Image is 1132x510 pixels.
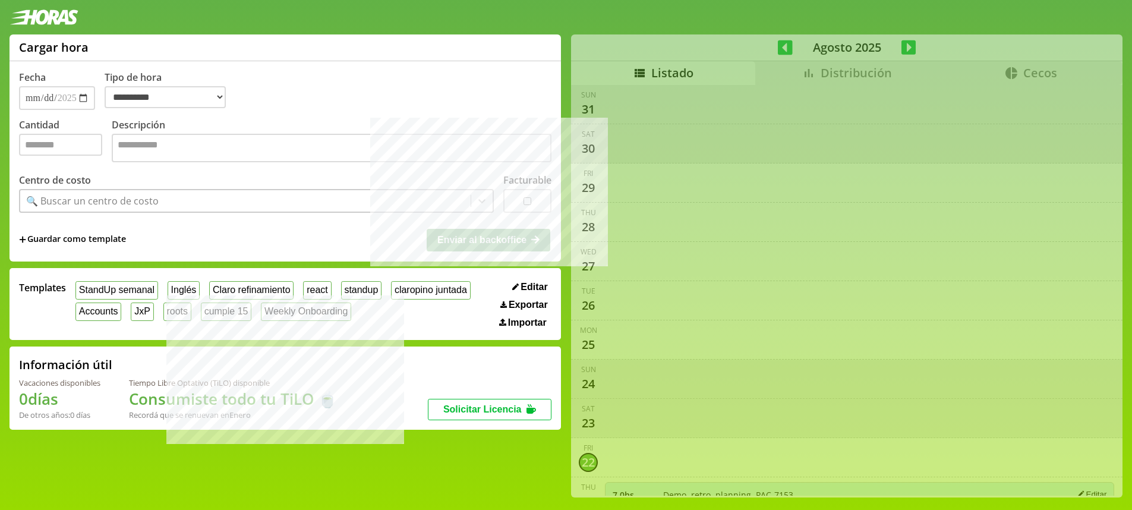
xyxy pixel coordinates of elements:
h1: Cargar hora [19,39,89,55]
button: Solicitar Licencia [428,399,551,420]
button: Exportar [497,299,551,311]
h1: Consumiste todo tu TiLO 🍵 [129,388,337,410]
b: Enero [229,410,251,420]
button: react [303,281,331,300]
div: De otros años: 0 días [19,410,100,420]
h2: Información útil [19,357,112,373]
button: StandUp semanal [75,281,158,300]
button: standup [341,281,382,300]
span: + [19,233,26,246]
span: Editar [521,282,547,292]
button: Editar [509,281,551,293]
span: Templates [19,281,66,294]
span: +Guardar como template [19,233,126,246]
button: Inglés [168,281,200,300]
select: Tipo de hora [105,86,226,108]
div: Tiempo Libre Optativo (TiLO) disponible [129,377,337,388]
span: Importar [508,317,547,328]
button: roots [163,303,191,321]
input: Cantidad [19,134,102,156]
label: Facturable [503,174,551,187]
div: 🔍 Buscar un centro de costo [26,194,159,207]
label: Descripción [112,118,551,165]
img: logotipo [10,10,78,25]
button: claropino juntada [391,281,470,300]
span: Solicitar Licencia [443,404,522,414]
div: Vacaciones disponibles [19,377,100,388]
button: Claro refinamiento [209,281,294,300]
button: cumple 15 [201,303,251,321]
button: Accounts [75,303,121,321]
button: JxP [131,303,153,321]
label: Fecha [19,71,46,84]
label: Tipo de hora [105,71,235,110]
label: Centro de costo [19,174,91,187]
textarea: Descripción [112,134,551,162]
button: Weekly Onboarding [261,303,351,321]
label: Cantidad [19,118,112,165]
span: Exportar [509,300,548,310]
h1: 0 días [19,388,100,410]
div: Recordá que se renuevan en [129,410,337,420]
